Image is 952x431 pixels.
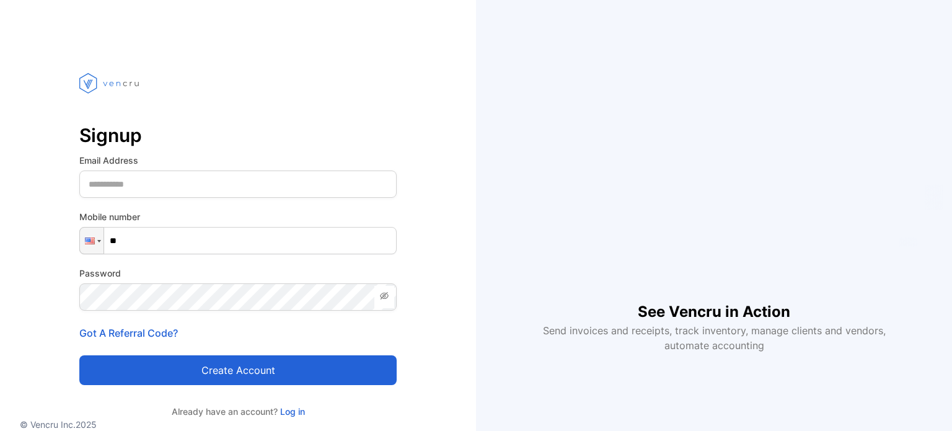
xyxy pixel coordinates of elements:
[278,406,305,417] a: Log in
[534,79,894,281] iframe: YouTube video player
[79,405,397,418] p: Already have an account?
[79,210,397,223] label: Mobile number
[79,154,397,167] label: Email Address
[79,120,397,150] p: Signup
[638,281,790,323] h1: See Vencru in Action
[79,326,397,340] p: Got A Referral Code?
[79,267,397,280] label: Password
[535,323,892,353] p: Send invoices and receipts, track inventory, manage clients and vendors, automate accounting
[80,228,104,254] div: United States: + 1
[79,50,141,117] img: vencru logo
[79,355,397,385] button: Create account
